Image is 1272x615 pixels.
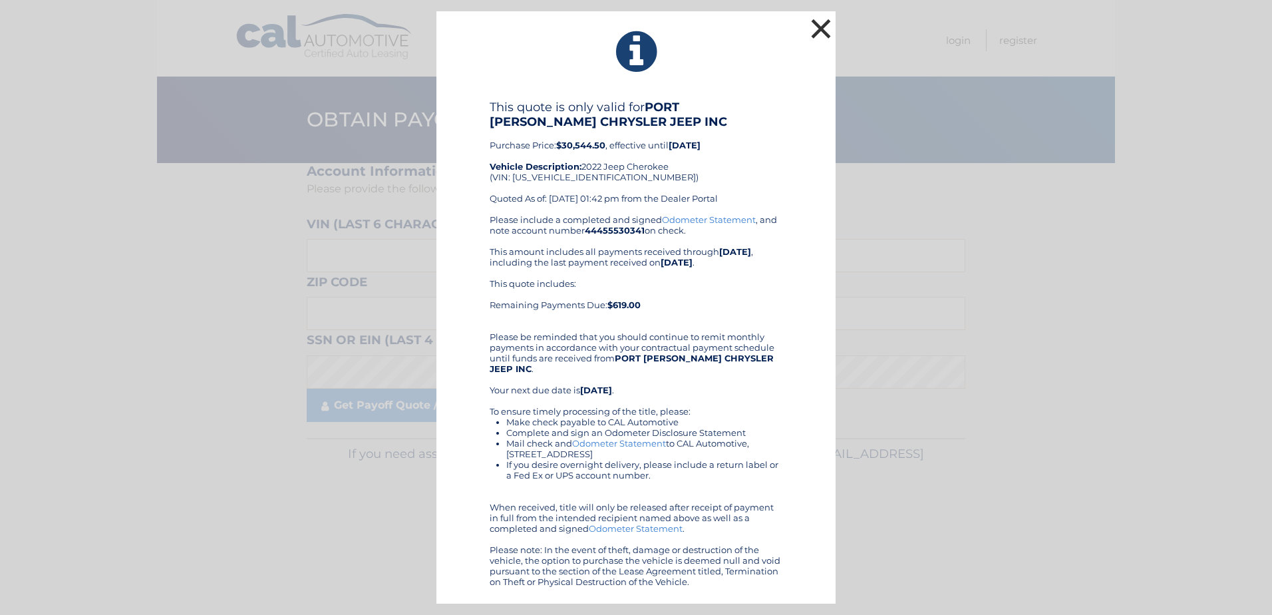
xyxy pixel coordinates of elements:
div: This quote includes: Remaining Payments Due: [490,278,782,321]
b: [DATE] [669,140,701,150]
b: 44455530341 [585,225,645,236]
h4: This quote is only valid for [490,100,782,129]
b: [DATE] [661,257,693,268]
b: [DATE] [719,246,751,257]
strong: Vehicle Description: [490,161,581,172]
div: Please include a completed and signed , and note account number on check. This amount includes al... [490,214,782,587]
li: If you desire overnight delivery, please include a return label or a Fed Ex or UPS account number. [506,459,782,481]
li: Mail check and to CAL Automotive, [STREET_ADDRESS] [506,438,782,459]
b: PORT [PERSON_NAME] CHRYSLER JEEP INC [490,353,774,374]
div: Purchase Price: , effective until 2022 Jeep Cherokee (VIN: [US_VEHICLE_IDENTIFICATION_NUMBER]) Qu... [490,100,782,214]
a: Odometer Statement [572,438,666,449]
a: Odometer Statement [589,523,683,534]
b: [DATE] [580,385,612,395]
button: × [808,15,834,42]
b: $30,544.50 [556,140,605,150]
li: Make check payable to CAL Automotive [506,417,782,427]
a: Odometer Statement [662,214,756,225]
li: Complete and sign an Odometer Disclosure Statement [506,427,782,438]
b: $619.00 [607,300,641,310]
b: PORT [PERSON_NAME] CHRYSLER JEEP INC [490,100,727,129]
